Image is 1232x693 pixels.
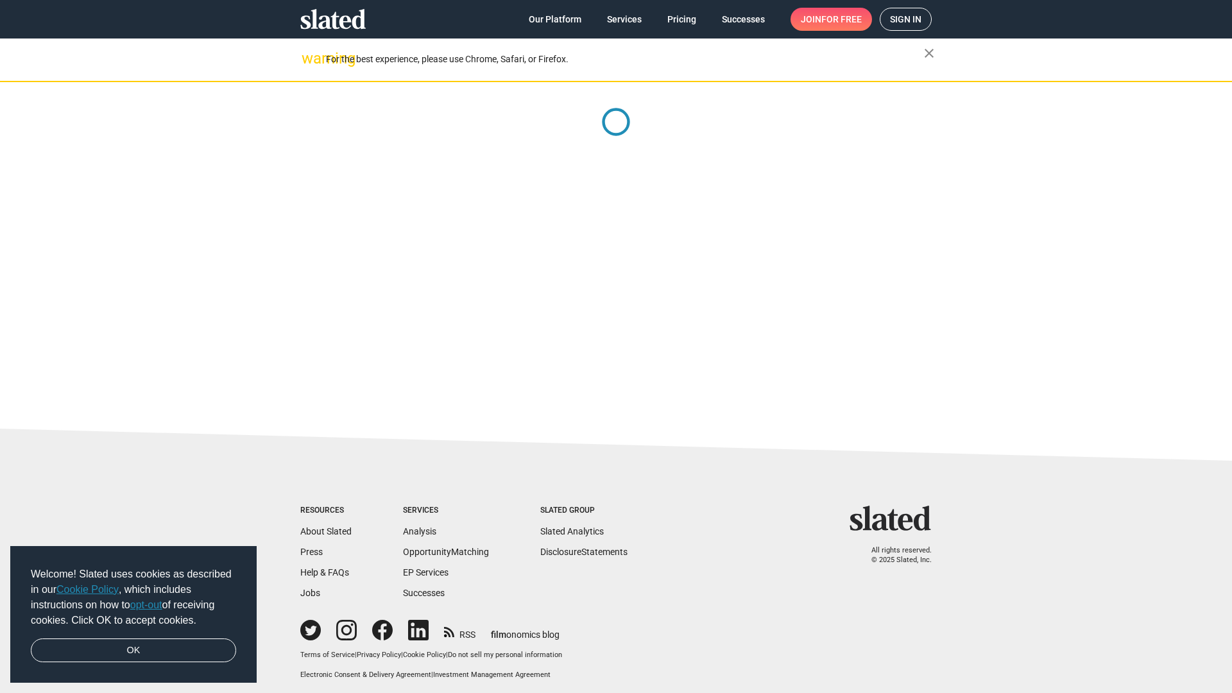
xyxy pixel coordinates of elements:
[403,506,489,516] div: Services
[890,8,921,30] span: Sign in
[657,8,706,31] a: Pricing
[300,526,352,536] a: About Slated
[433,671,551,679] a: Investment Management Agreement
[403,526,436,536] a: Analysis
[446,651,448,659] span: |
[431,671,433,679] span: |
[300,506,352,516] div: Resources
[31,638,236,663] a: dismiss cookie message
[401,651,403,659] span: |
[403,547,489,557] a: OpportunityMatching
[491,629,506,640] span: film
[712,8,775,31] a: Successes
[540,547,628,557] a: DisclosureStatements
[921,46,937,61] mat-icon: close
[355,651,357,659] span: |
[607,8,642,31] span: Services
[858,546,932,565] p: All rights reserved. © 2025 Slated, Inc.
[403,651,446,659] a: Cookie Policy
[300,547,323,557] a: Press
[300,588,320,598] a: Jobs
[130,599,162,610] a: opt-out
[518,8,592,31] a: Our Platform
[597,8,652,31] a: Services
[444,621,475,641] a: RSS
[529,8,581,31] span: Our Platform
[667,8,696,31] span: Pricing
[300,567,349,577] a: Help & FAQs
[801,8,862,31] span: Join
[821,8,862,31] span: for free
[326,51,924,68] div: For the best experience, please use Chrome, Safari, or Firefox.
[10,546,257,683] div: cookieconsent
[722,8,765,31] span: Successes
[540,526,604,536] a: Slated Analytics
[357,651,401,659] a: Privacy Policy
[491,619,560,641] a: filmonomics blog
[56,584,119,595] a: Cookie Policy
[302,51,317,66] mat-icon: warning
[300,651,355,659] a: Terms of Service
[791,8,872,31] a: Joinfor free
[448,651,562,660] button: Do not sell my personal information
[300,671,431,679] a: Electronic Consent & Delivery Agreement
[31,567,236,628] span: Welcome! Slated uses cookies as described in our , which includes instructions on how to of recei...
[403,588,445,598] a: Successes
[540,506,628,516] div: Slated Group
[880,8,932,31] a: Sign in
[403,567,449,577] a: EP Services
